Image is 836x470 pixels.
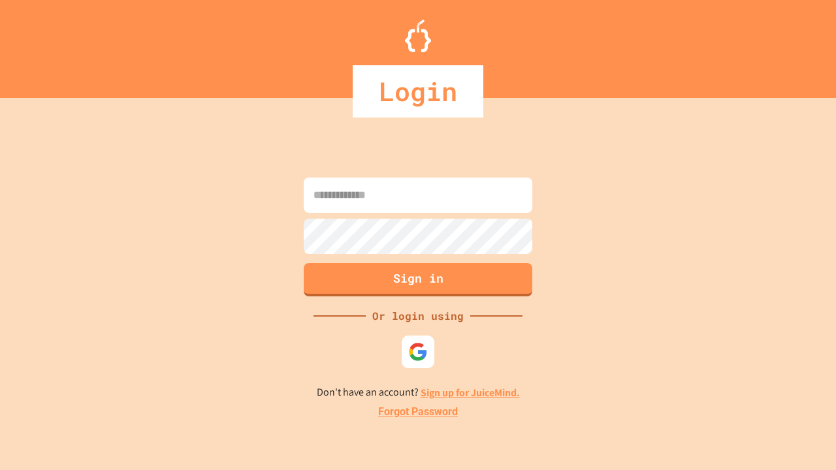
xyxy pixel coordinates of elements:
[353,65,483,117] div: Login
[408,342,428,362] img: google-icon.svg
[304,263,532,296] button: Sign in
[405,20,431,52] img: Logo.svg
[366,308,470,324] div: Or login using
[421,386,520,399] a: Sign up for JuiceMind.
[317,384,520,401] p: Don't have an account?
[378,404,458,420] a: Forgot Password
